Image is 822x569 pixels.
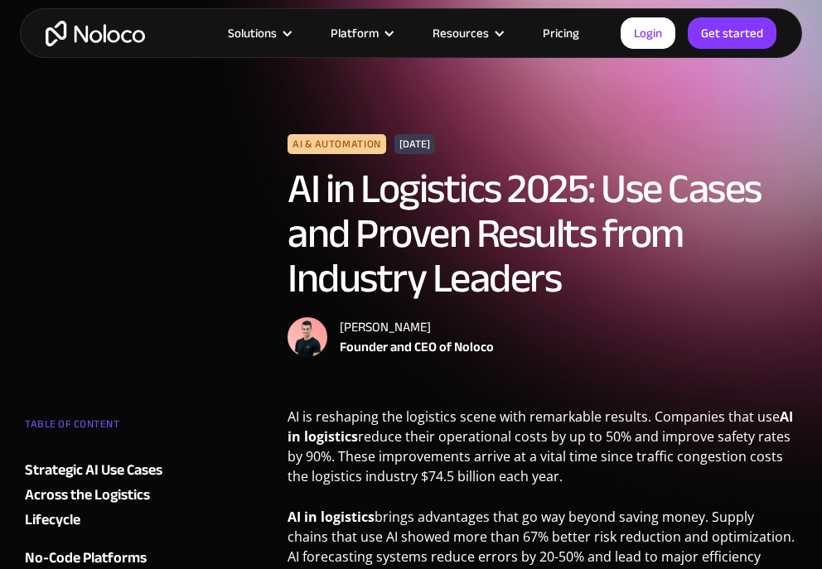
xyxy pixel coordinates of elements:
[25,458,166,533] a: Strategic AI Use Cases Across the Logistics Lifecycle
[288,166,797,301] h1: AI in Logistics 2025: Use Cases and Proven Results from Industry Leaders
[331,22,379,44] div: Platform
[288,508,375,526] strong: AI in logistics
[228,22,277,44] div: Solutions
[433,22,489,44] div: Resources
[621,17,675,49] a: Login
[688,17,776,49] a: Get started
[46,21,145,46] a: home
[25,412,166,445] div: TABLE OF CONTENT
[207,22,310,44] div: Solutions
[394,134,435,154] div: [DATE]
[310,22,412,44] div: Platform
[288,134,386,154] div: AI & Automation
[288,407,797,499] p: AI is reshaping the logistics scene with remarkable results. Companies that use reduce their oper...
[340,317,494,337] div: [PERSON_NAME]
[522,22,600,44] a: Pricing
[412,22,522,44] div: Resources
[340,337,494,357] div: Founder and CEO of Noloco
